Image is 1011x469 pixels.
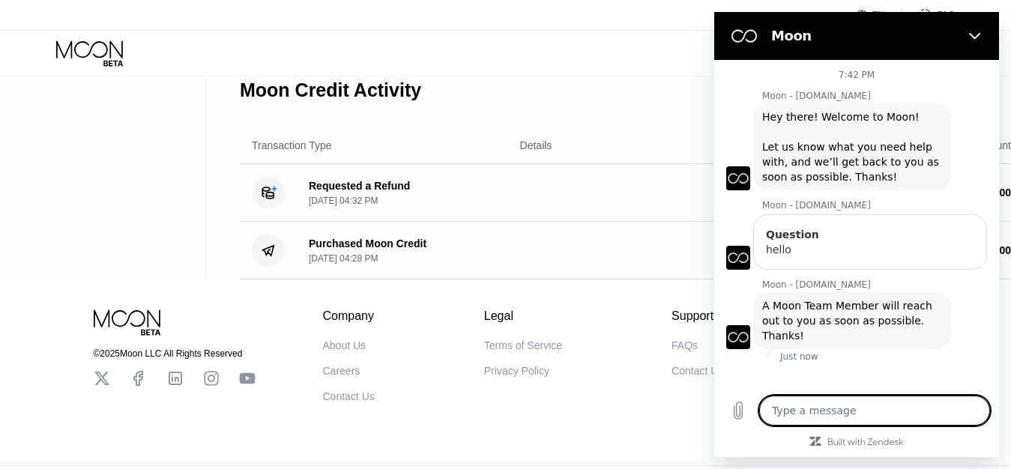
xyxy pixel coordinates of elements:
div: Transaction Type [252,139,332,151]
div: Privacy Policy [484,365,549,377]
iframe: Messaging window [714,12,999,457]
div: Legal [484,309,562,323]
div: FAQs [672,339,698,351]
div: © 2025 Moon LLC All Rights Reserved [94,348,256,359]
div: Requested a Refund [309,180,410,192]
div: Support [672,309,723,323]
div: Moon Credit Activity [240,79,421,101]
div: EN [857,7,902,22]
div: Careers [323,365,360,377]
div: About Us [323,339,366,351]
div: Contact Us [323,390,375,402]
div: FAQ [937,10,955,20]
div: Details [520,139,552,151]
div: EN [872,10,885,20]
div: [DATE] 04:28 PM [309,253,378,264]
div: Contact Us [672,365,723,377]
div: FAQ [902,7,955,22]
div: Purchased Moon Credit [309,237,426,249]
div: Terms of Service [484,339,562,351]
div: Company [323,309,375,323]
div: [DATE] 04:32 PM [309,196,378,206]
